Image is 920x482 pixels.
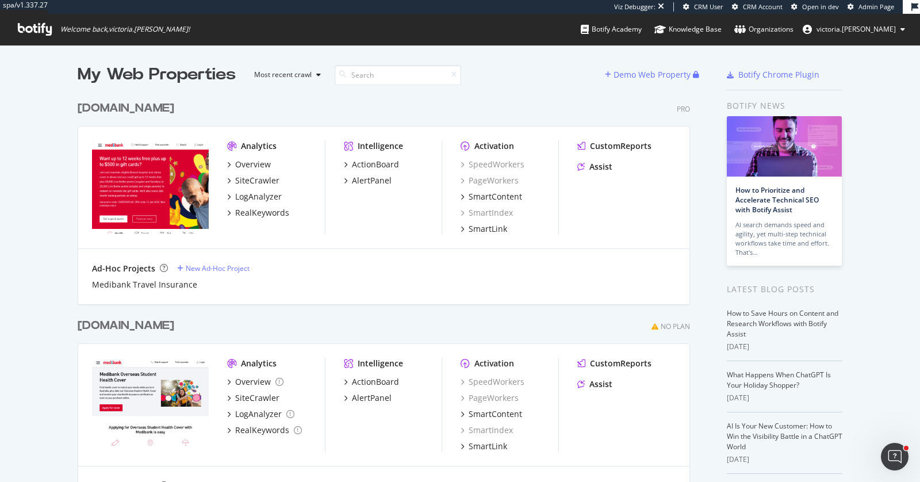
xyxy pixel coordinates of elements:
[92,140,209,234] img: Medibank.com.au
[352,376,399,388] div: ActionBoard
[605,70,693,79] a: Demo Web Property
[727,421,842,452] a: AI Is Your New Customer: How to Win the Visibility Battle in a ChatGPT World
[802,2,839,11] span: Open in dev
[344,175,392,186] a: AlertPanel
[254,71,312,78] div: Most recent crawl
[469,223,507,235] div: SmartLink
[358,140,403,152] div: Intelligence
[727,100,842,112] div: Botify news
[177,263,250,273] a: New Ad-Hoc Project
[727,454,842,465] div: [DATE]
[227,175,279,186] a: SiteCrawler
[227,159,271,170] a: Overview
[614,69,691,81] div: Demo Web Property
[727,370,831,390] a: What Happens When ChatGPT Is Your Holiday Shopper?
[60,25,190,34] span: Welcome back, victoria.[PERSON_NAME] !
[461,159,524,170] a: SpeedWorkers
[461,376,524,388] a: SpeedWorkers
[581,14,642,45] a: Botify Academy
[727,393,842,403] div: [DATE]
[92,263,155,274] div: Ad-Hoc Projects
[694,2,723,11] span: CRM User
[461,392,519,404] a: PageWorkers
[78,317,179,334] a: [DOMAIN_NAME]
[461,223,507,235] a: SmartLink
[654,14,722,45] a: Knowledge Base
[344,376,399,388] a: ActionBoard
[235,376,271,388] div: Overview
[227,408,294,420] a: LogAnalyzer
[78,317,174,334] div: [DOMAIN_NAME]
[78,100,179,117] a: [DOMAIN_NAME]
[235,159,271,170] div: Overview
[848,2,894,12] a: Admin Page
[78,100,174,117] div: [DOMAIN_NAME]
[734,24,793,35] div: Organizations
[469,191,522,202] div: SmartContent
[793,20,914,39] button: victoria.[PERSON_NAME]
[727,69,819,81] a: Botify Chrome Plugin
[734,14,793,45] a: Organizations
[235,175,279,186] div: SiteCrawler
[352,392,392,404] div: AlertPanel
[227,392,279,404] a: SiteCrawler
[474,140,514,152] div: Activation
[227,191,282,202] a: LogAnalyzer
[791,2,839,12] a: Open in dev
[241,358,277,369] div: Analytics
[577,161,612,173] a: Assist
[732,2,783,12] a: CRM Account
[344,159,399,170] a: ActionBoard
[727,342,842,352] div: [DATE]
[461,191,522,202] a: SmartContent
[235,408,282,420] div: LogAnalyzer
[352,175,392,186] div: AlertPanel
[78,63,236,86] div: My Web Properties
[469,441,507,452] div: SmartLink
[227,424,302,436] a: RealKeywords
[461,175,519,186] a: PageWorkers
[344,392,392,404] a: AlertPanel
[605,66,693,84] button: Demo Web Property
[661,322,690,331] div: No Plan
[590,140,651,152] div: CustomReports
[92,279,197,290] a: Medibank Travel Insurance
[738,69,819,81] div: Botify Chrome Plugin
[589,161,612,173] div: Assist
[92,358,209,451] img: Medibankoshc.com.au
[577,358,651,369] a: CustomReports
[186,263,250,273] div: New Ad-Hoc Project
[654,24,722,35] div: Knowledge Base
[881,443,908,470] iframe: Intercom live chat
[461,408,522,420] a: SmartContent
[614,2,655,12] div: Viz Debugger:
[245,66,325,84] button: Most recent crawl
[581,24,642,35] div: Botify Academy
[727,283,842,296] div: Latest Blog Posts
[735,220,833,257] div: AI search demands speed and agility, yet multi-step technical workflows take time and effort. Tha...
[816,24,896,34] span: victoria.wong
[589,378,612,390] div: Assist
[727,308,838,339] a: How to Save Hours on Content and Research Workflows with Botify Assist
[469,408,522,420] div: SmartContent
[577,140,651,152] a: CustomReports
[461,441,507,452] a: SmartLink
[227,207,289,219] a: RealKeywords
[683,2,723,12] a: CRM User
[235,392,279,404] div: SiteCrawler
[735,185,819,215] a: How to Prioritize and Accelerate Technical SEO with Botify Assist
[461,424,513,436] a: SmartIndex
[858,2,894,11] span: Admin Page
[235,424,289,436] div: RealKeywords
[235,207,289,219] div: RealKeywords
[235,191,282,202] div: LogAnalyzer
[241,140,277,152] div: Analytics
[677,104,690,114] div: Pro
[590,358,651,369] div: CustomReports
